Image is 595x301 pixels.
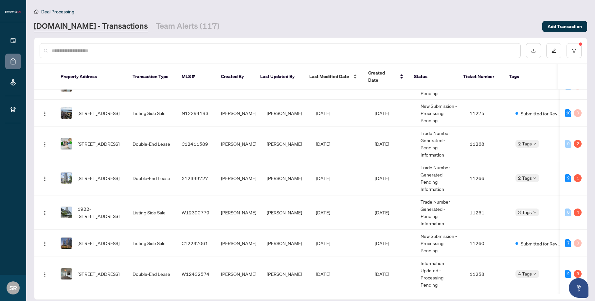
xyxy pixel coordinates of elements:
span: [DATE] [375,209,389,215]
th: Property Address [55,64,127,90]
td: Information Updated - Processing Pending [415,257,464,291]
span: [STREET_ADDRESS] [78,175,119,182]
span: down [533,211,536,214]
span: [PERSON_NAME] [221,209,256,215]
span: home [34,9,39,14]
span: C12237061 [182,240,208,246]
span: [DATE] [375,240,389,246]
td: Listing Side Sale [127,100,176,127]
button: Open asap [569,278,588,298]
th: Ticket Number [458,64,504,90]
span: [STREET_ADDRESS] [78,109,119,117]
div: 1 [574,174,582,182]
span: [DATE] [375,175,389,181]
img: Logo [42,241,47,246]
td: 11258 [464,257,510,291]
span: [DATE] [375,110,389,116]
img: thumbnail-img [61,268,72,279]
span: 3 Tags [518,209,532,216]
span: Add Transaction [548,21,582,32]
span: [PERSON_NAME] [221,271,256,277]
img: thumbnail-img [61,238,72,249]
img: thumbnail-img [61,108,72,119]
span: [DATE] [375,141,389,147]
span: [DATE] [316,271,330,277]
th: Created By [216,64,255,90]
span: [DATE] [316,175,330,181]
img: thumbnail-img [61,207,72,218]
th: Tags [504,64,562,90]
div: 4 [574,209,582,216]
span: 2 Tags [518,174,532,182]
span: X12399727 [182,175,208,181]
td: [PERSON_NAME] [261,195,311,230]
span: [DATE] [316,141,330,147]
span: [DATE] [316,110,330,116]
div: 2 [565,174,571,182]
th: Last Modified Date [304,64,363,90]
td: Trade Number Generated - Pending Information [415,195,464,230]
td: 11275 [464,100,510,127]
td: [PERSON_NAME] [261,257,311,291]
td: 11268 [464,127,510,161]
span: down [533,272,536,276]
span: [DATE] [316,209,330,215]
td: 11261 [464,195,510,230]
th: Last Updated By [255,64,304,90]
button: Logo [40,173,50,183]
img: Logo [42,272,47,277]
span: [PERSON_NAME] [221,175,256,181]
a: Team Alerts (117) [156,21,220,32]
span: Submitted for Review [521,240,563,247]
td: New Submission - Processing Pending [415,100,464,127]
span: [STREET_ADDRESS] [78,240,119,247]
td: 11266 [464,161,510,195]
div: 0 [565,140,571,148]
span: down [533,176,536,180]
button: Logo [40,238,50,248]
th: Created Date [363,64,409,90]
span: [PERSON_NAME] [221,110,256,116]
th: MLS # [176,64,216,90]
td: Trade Number Generated - Pending Information [415,127,464,161]
span: Created Date [368,69,396,84]
span: 1922-[STREET_ADDRESS] [78,205,122,220]
td: [PERSON_NAME] [261,100,311,127]
td: Trade Number Generated - Pending Information [415,161,464,195]
button: Logo [40,207,50,218]
div: 10 [565,109,571,117]
button: Logo [40,108,50,118]
button: edit [546,43,561,58]
span: 4 Tags [518,270,532,277]
span: C12411589 [182,141,208,147]
div: 3 [574,270,582,278]
td: [PERSON_NAME] [261,230,311,257]
span: [PERSON_NAME] [221,141,256,147]
td: Double-End Lease [127,127,176,161]
div: 2 [565,270,571,278]
span: [DATE] [316,240,330,246]
span: [STREET_ADDRESS] [78,140,119,147]
td: Listing Side Sale [127,195,176,230]
span: W12432574 [182,271,209,277]
span: Submitted for Review [521,110,563,117]
td: 11260 [464,230,510,257]
img: Logo [42,111,47,116]
div: 0 [574,109,582,117]
img: thumbnail-img [61,138,72,149]
span: Deal Processing [41,9,74,15]
th: Transaction Type [127,64,176,90]
button: download [526,43,541,58]
button: Logo [40,139,50,149]
button: Logo [40,269,50,279]
th: Status [409,64,458,90]
a: [DOMAIN_NAME] - Transactions [34,21,148,32]
span: download [531,48,536,53]
td: Listing Side Sale [127,230,176,257]
span: [DATE] [375,271,389,277]
img: Logo [42,176,47,181]
img: logo [5,10,21,14]
span: SR [9,283,17,293]
td: [PERSON_NAME] [261,127,311,161]
img: thumbnail-img [61,173,72,184]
